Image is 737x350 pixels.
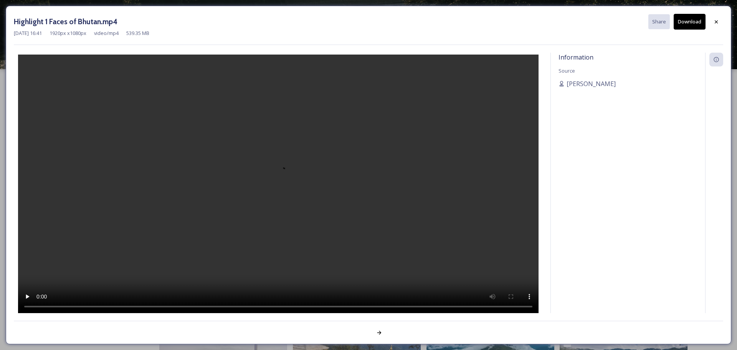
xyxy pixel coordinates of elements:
[94,30,119,37] span: video/mp4
[14,16,117,27] h3: Highlight 1 Faces of Bhutan.mp4
[50,30,86,37] span: 1920 px x 1080 px
[126,30,149,37] span: 539.35 MB
[567,79,616,88] span: [PERSON_NAME]
[559,67,575,74] span: Source
[559,53,593,61] span: Information
[14,30,42,37] span: [DATE] 16:41
[674,14,706,30] button: Download
[648,14,670,29] button: Share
